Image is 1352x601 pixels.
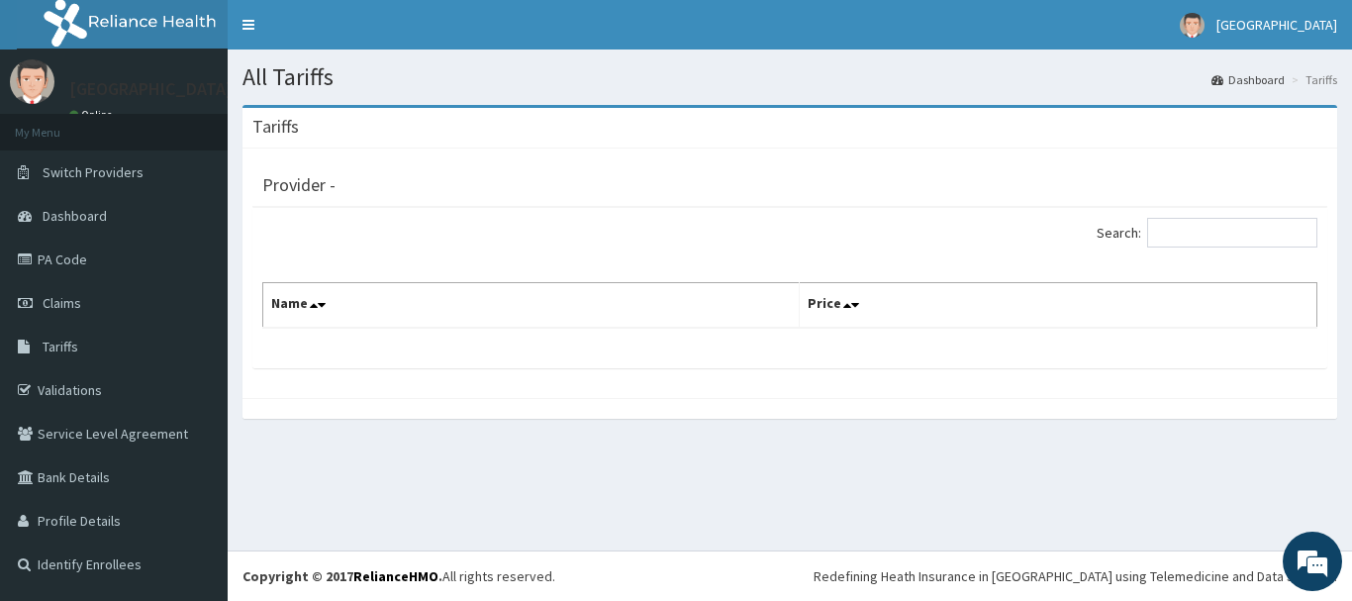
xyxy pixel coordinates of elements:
img: User Image [10,59,54,104]
li: Tariffs [1287,71,1337,88]
a: Online [69,108,117,122]
h3: Tariffs [252,118,299,136]
a: Dashboard [1211,71,1285,88]
span: We're online! [115,176,273,376]
img: User Image [1180,13,1205,38]
th: Name [263,283,800,329]
h1: All Tariffs [242,64,1337,90]
div: Minimize live chat window [325,10,372,57]
input: Search: [1147,218,1317,248]
h3: Provider - [262,176,336,194]
a: RelianceHMO [353,567,438,585]
span: Dashboard [43,207,107,225]
textarea: Type your message and hit 'Enter' [10,395,377,464]
footer: All rights reserved. [228,551,1352,601]
label: Search: [1097,218,1317,248]
th: Price [800,283,1317,329]
strong: Copyright © 2017 . [242,567,442,585]
span: Tariffs [43,338,78,355]
p: [GEOGRAPHIC_DATA] [69,80,233,98]
img: d_794563401_company_1708531726252_794563401 [37,99,80,149]
span: Switch Providers [43,163,144,181]
div: Redefining Heath Insurance in [GEOGRAPHIC_DATA] using Telemedicine and Data Science! [814,566,1337,586]
div: Chat with us now [103,111,333,137]
span: Claims [43,294,81,312]
span: [GEOGRAPHIC_DATA] [1216,16,1337,34]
